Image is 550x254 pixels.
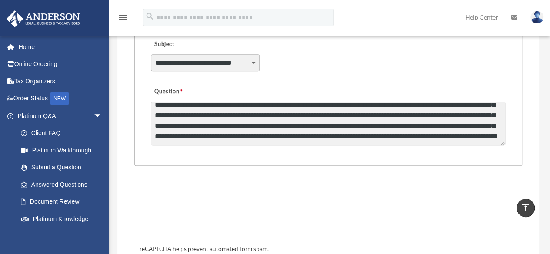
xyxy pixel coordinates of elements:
a: Document Review [12,193,115,211]
a: Online Ordering [6,56,115,73]
a: Order StatusNEW [6,90,115,108]
img: Anderson Advisors Platinum Portal [4,10,83,27]
iframe: reCAPTCHA [137,193,269,227]
a: vertical_align_top [517,199,535,217]
i: vertical_align_top [520,202,531,213]
a: Platinum Knowledge Room [12,210,115,238]
div: NEW [50,92,69,105]
a: Tax Organizers [6,73,115,90]
span: arrow_drop_down [93,107,111,125]
a: Platinum Q&Aarrow_drop_down [6,107,115,125]
a: Answered Questions [12,176,115,193]
label: Question [151,86,218,98]
a: Home [6,38,115,56]
a: Platinum Walkthrough [12,142,115,159]
i: menu [117,12,128,23]
i: search [145,12,155,21]
label: Subject [151,38,233,50]
img: User Pic [530,11,543,23]
a: Client FAQ [12,125,115,142]
a: menu [117,15,128,23]
a: Submit a Question [12,159,111,176]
